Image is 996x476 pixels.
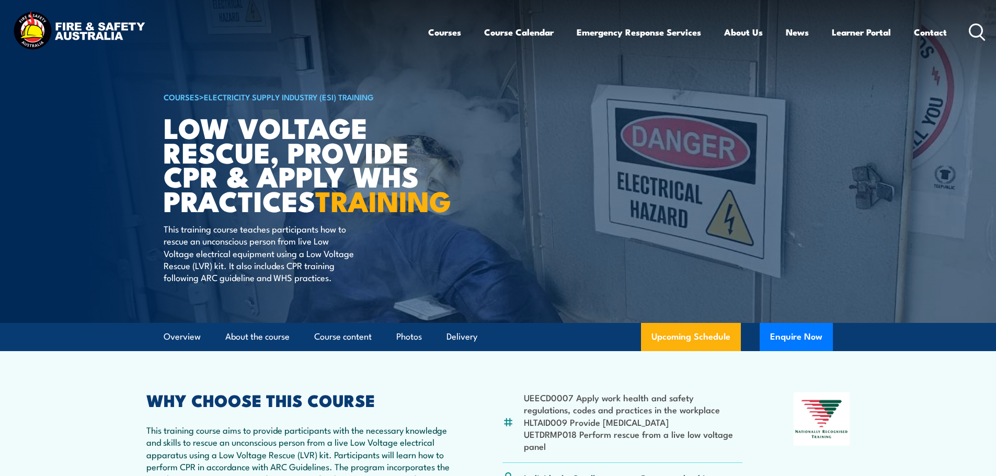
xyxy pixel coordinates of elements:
[524,428,743,452] li: UETDRMP018 Perform rescue from a live low voltage panel
[760,323,833,351] button: Enquire Now
[164,115,422,213] h1: Low Voltage Rescue, Provide CPR & Apply WHS Practices
[786,18,809,46] a: News
[832,18,891,46] a: Learner Portal
[396,323,422,351] a: Photos
[315,178,451,222] strong: TRAINING
[524,391,743,416] li: UEECD0007 Apply work health and safety regulations, codes and practices in the workplace
[164,90,422,103] h6: >
[314,323,372,351] a: Course content
[577,18,701,46] a: Emergency Response Services
[225,323,290,351] a: About the course
[484,18,554,46] a: Course Calendar
[794,392,850,446] img: Nationally Recognised Training logo.
[204,91,374,102] a: Electricity Supply Industry (ESI) Training
[724,18,763,46] a: About Us
[914,18,947,46] a: Contact
[146,392,452,407] h2: WHY CHOOSE THIS COURSE
[164,323,201,351] a: Overview
[164,223,354,284] p: This training course teaches participants how to rescue an unconscious person from live Low Volta...
[641,323,741,351] a: Upcoming Schedule
[164,91,199,102] a: COURSES
[524,416,743,428] li: HLTAID009 Provide [MEDICAL_DATA]
[447,323,477,351] a: Delivery
[428,18,461,46] a: Courses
